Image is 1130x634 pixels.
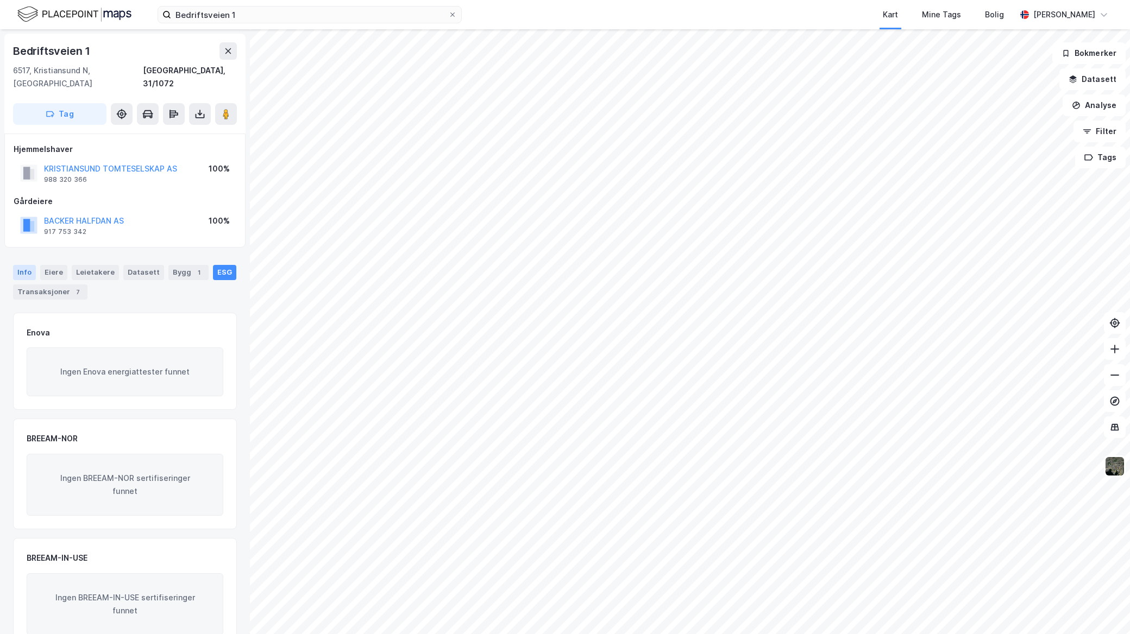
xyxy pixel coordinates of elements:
[168,265,209,280] div: Bygg
[213,265,236,280] div: ESG
[40,265,67,280] div: Eiere
[27,551,87,565] div: BREEAM-IN-USE
[13,265,36,280] div: Info
[27,432,78,445] div: BREEAM-NOR
[1063,94,1126,116] button: Analyse
[922,8,961,21] div: Mine Tags
[44,175,87,184] div: 988 320 366
[171,7,448,23] input: Søk på adresse, matrikkel, gårdeiere, leietakere eller personer
[209,162,230,175] div: 100%
[193,267,204,278] div: 1
[209,214,230,227] div: 100%
[1076,582,1130,634] iframe: Chat Widget
[1059,68,1126,90] button: Datasett
[27,454,223,516] div: Ingen BREEAM-NOR sertifiseringer funnet
[1052,42,1126,64] button: Bokmerker
[13,42,92,60] div: Bedriftsveien 1
[14,195,236,208] div: Gårdeiere
[27,326,50,339] div: Enova
[44,227,86,236] div: 917 753 342
[1033,8,1095,21] div: [PERSON_NAME]
[72,287,83,297] div: 7
[1104,456,1125,477] img: 9k=
[1076,582,1130,634] div: Kontrollprogram for chat
[985,8,1004,21] div: Bolig
[13,284,87,300] div: Transaksjoner
[143,64,237,90] div: [GEOGRAPHIC_DATA], 31/1072
[17,5,131,24] img: logo.f888ab2527a4732fd821a326f86c7f29.svg
[27,347,223,396] div: Ingen Enova energiattester funnet
[883,8,898,21] div: Kart
[13,103,106,125] button: Tag
[14,143,236,156] div: Hjemmelshaver
[13,64,143,90] div: 6517, Kristiansund N, [GEOGRAPHIC_DATA]
[123,265,164,280] div: Datasett
[1075,147,1126,168] button: Tags
[72,265,119,280] div: Leietakere
[1073,121,1126,142] button: Filter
